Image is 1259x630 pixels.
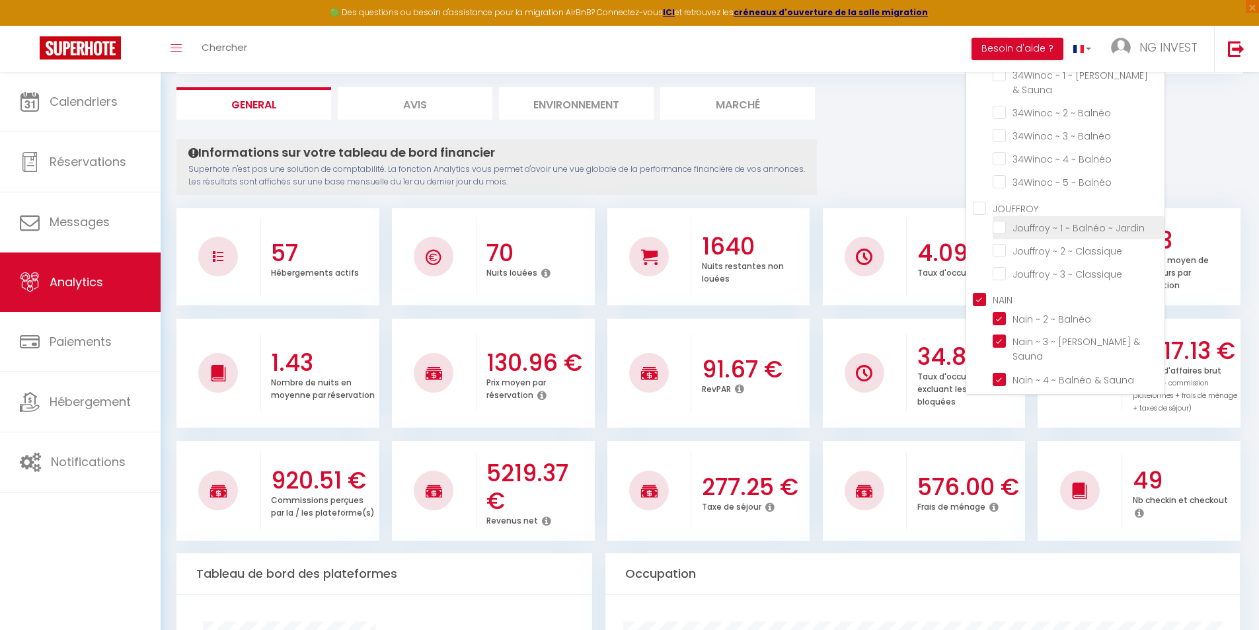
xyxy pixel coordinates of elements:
h3: 130.96 € [486,349,591,377]
h3: 70 [486,239,591,267]
p: RevPAR [702,381,731,395]
h3: 576.00 € [917,473,1022,501]
span: Notifications [51,453,126,470]
span: Nain ~ 4 ~ Balnéo & Sauna [1012,374,1134,387]
h3: 91.67 € [702,356,807,383]
h3: 1.43 [271,349,376,377]
li: General [176,87,331,120]
p: Revenus net [486,512,538,526]
h3: 4.09 % [917,239,1022,267]
a: créneaux d'ouverture de la salle migration [734,7,928,18]
p: Nombre moyen de voyageurs par réservation [1133,252,1209,291]
span: Analytics [50,274,103,290]
span: Messages [50,214,110,230]
li: Avis [338,87,492,120]
p: Prix moyen par réservation [486,374,546,401]
a: ... NG INVEST [1101,26,1214,72]
button: Ouvrir le widget de chat LiveChat [11,5,50,45]
h3: 1640 [702,233,807,260]
span: Paiements [50,333,112,350]
img: ... [1111,38,1131,58]
li: Marché [660,87,815,120]
span: NG INVEST [1139,39,1198,56]
span: Nain ~ 3 ~ [PERSON_NAME] & Sauna [1012,335,1140,363]
img: Super Booking [40,36,121,59]
p: Taux d'occupation en excluant les nuits bloquées [917,368,1006,407]
a: Chercher [192,26,257,72]
p: Hébergements actifs [271,264,359,278]
img: NO IMAGE [856,365,872,381]
span: Réservations [50,153,126,170]
p: Nombre de nuits en moyenne par réservation [271,374,375,401]
h3: 5219.37 € [486,459,591,515]
h3: 6417.13 € [1133,337,1238,365]
p: Commissions perçues par la / les plateforme(s) [271,492,375,518]
img: logout [1228,40,1244,57]
h3: 1.73 [1133,227,1238,255]
li: Environnement [499,87,654,120]
p: Nuits restantes non louées [702,258,784,284]
div: Occupation [605,553,1240,595]
span: Jouffroy ~ 1 ~ Balnéo ~ Jardin [1012,221,1145,235]
p: Frais de ménage [917,498,985,512]
span: (nuitées + commission plateformes + frais de ménage + taxes de séjour) [1133,378,1237,413]
span: 34Winoc ~ 1 ~ [PERSON_NAME] & Sauna [1012,69,1148,97]
span: Jouffroy ~ 2 ~ Classique [1012,245,1122,258]
span: 34Winoc ~ 2 ~ Balnéo [1012,106,1111,120]
span: Calendriers [50,93,118,110]
p: Taux d'occupation [917,264,993,278]
div: Tableau de bord des plateformes [176,553,592,595]
span: Chercher [202,40,247,54]
button: Besoin d'aide ? [972,38,1063,60]
p: Chiffre d'affaires brut [1133,362,1237,414]
img: NO IMAGE [213,251,223,262]
h3: 34.83 % [917,343,1022,371]
p: Superhote n'est pas une solution de comptabilité. La fonction Analytics vous permet d'avoir une v... [188,163,805,188]
p: Nb checkin et checkout [1133,492,1228,506]
h3: 920.51 € [271,467,376,494]
h3: 57 [271,239,376,267]
h3: 49 [1133,467,1238,494]
a: ICI [663,7,675,18]
h3: 277.25 € [702,473,807,501]
p: Nuits louées [486,264,537,278]
h4: Informations sur votre tableau de bord financier [188,145,805,160]
span: Hébergement [50,393,131,410]
p: Taxe de séjour [702,498,761,512]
